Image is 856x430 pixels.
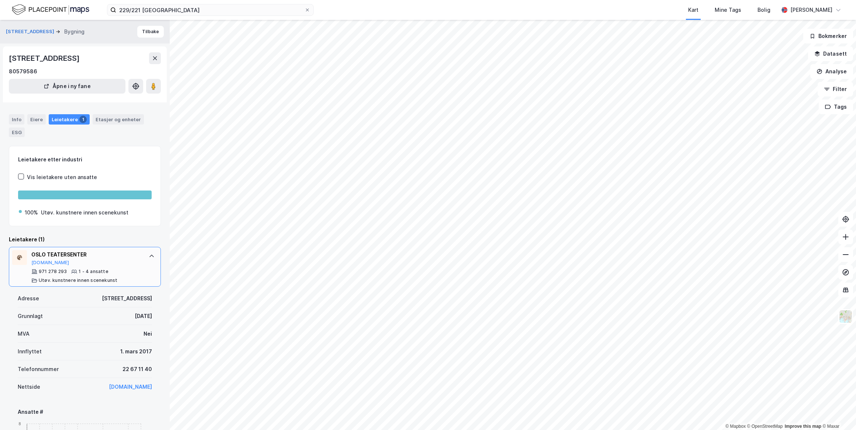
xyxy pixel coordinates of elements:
[144,329,152,338] div: Nei
[9,235,161,244] div: Leietakere (1)
[41,208,128,217] div: Utøv. kunstnere innen scenekunst
[18,155,152,164] div: Leietakere etter industri
[757,6,770,14] div: Bolig
[715,6,741,14] div: Mine Tags
[120,347,152,356] div: 1. mars 2017
[785,424,821,429] a: Improve this map
[79,116,87,123] div: 1
[9,79,125,94] button: Åpne i ny fane
[808,46,853,61] button: Datasett
[818,82,853,97] button: Filter
[819,99,853,114] button: Tags
[27,114,46,125] div: Eiere
[18,294,39,303] div: Adresse
[39,277,117,283] div: Utøv. kunstnere innen scenekunst
[9,67,37,76] div: 80579586
[18,421,21,426] tspan: 8
[64,27,84,36] div: Bygning
[747,424,783,429] a: OpenStreetMap
[819,395,856,430] iframe: Chat Widget
[116,4,304,15] input: Søk på adresse, matrikkel, gårdeiere, leietakere eller personer
[839,310,853,324] img: Z
[18,347,42,356] div: Innflyttet
[137,26,164,38] button: Tilbake
[803,29,853,43] button: Bokmerker
[12,3,89,16] img: logo.f888ab2527a4732fd821a326f86c7f29.svg
[31,260,69,266] button: [DOMAIN_NAME]
[790,6,832,14] div: [PERSON_NAME]
[27,173,97,182] div: Vis leietakere uten ansatte
[18,382,40,391] div: Nettside
[18,329,30,338] div: MVA
[819,395,856,430] div: Kontrollprogram for chat
[725,424,746,429] a: Mapbox
[18,312,43,321] div: Grunnlagt
[9,52,81,64] div: [STREET_ADDRESS]
[135,312,152,321] div: [DATE]
[96,116,141,123] div: Etasjer og enheter
[39,269,67,275] div: 971 278 293
[49,114,90,125] div: Leietakere
[31,250,141,259] div: OSLO TEATERSENTER
[9,127,25,137] div: ESG
[688,6,698,14] div: Kart
[122,365,152,374] div: 22 67 11 40
[109,384,152,390] a: [DOMAIN_NAME]
[6,28,56,35] button: [STREET_ADDRESS]
[18,408,152,416] div: Ansatte #
[18,365,59,374] div: Telefonnummer
[810,64,853,79] button: Analyse
[9,114,24,125] div: Info
[102,294,152,303] div: [STREET_ADDRESS]
[79,269,108,275] div: 1 - 4 ansatte
[25,208,38,217] div: 100%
